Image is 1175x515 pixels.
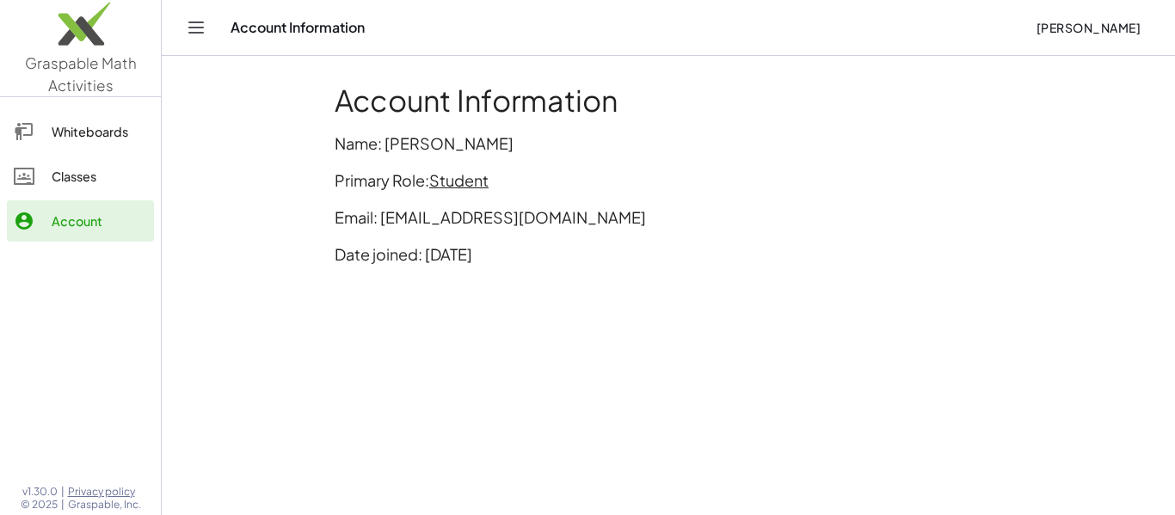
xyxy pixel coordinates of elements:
[1022,12,1154,43] button: [PERSON_NAME]
[182,14,210,41] button: Toggle navigation
[335,205,1002,229] p: Email: [EMAIL_ADDRESS][DOMAIN_NAME]
[429,170,489,190] span: Student
[52,166,147,187] div: Classes
[335,242,1002,266] p: Date joined: [DATE]
[335,169,1002,192] p: Primary Role:
[52,121,147,142] div: Whiteboards
[22,485,58,499] span: v1.30.0
[68,485,141,499] a: Privacy policy
[7,111,154,152] a: Whiteboards
[7,156,154,197] a: Classes
[68,498,141,512] span: Graspable, Inc.
[335,83,1002,118] h1: Account Information
[21,498,58,512] span: © 2025
[7,200,154,242] a: Account
[25,53,137,95] span: Graspable Math Activities
[335,132,1002,155] p: Name: [PERSON_NAME]
[1036,20,1141,35] span: [PERSON_NAME]
[52,211,147,231] div: Account
[61,485,65,499] span: |
[61,498,65,512] span: |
